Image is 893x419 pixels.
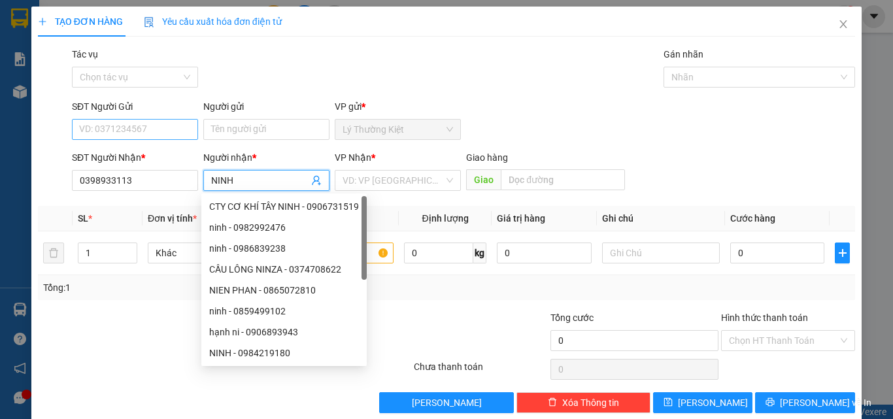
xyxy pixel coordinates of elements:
button: Close [825,7,862,43]
div: SĐT Người Nhận [72,150,198,165]
button: delete [43,243,64,263]
span: close [838,19,849,29]
span: plus [835,248,849,258]
div: NIEN PHAN - 0865072810 [201,280,367,301]
button: [PERSON_NAME] [379,392,513,413]
div: VP gửi [335,99,461,114]
div: hạnh ni - 0906893943 [201,322,367,343]
div: CÔ LÝ [125,27,230,42]
div: NINH - 0984219180 [201,343,367,363]
div: NIEN PHAN - 0865072810 [209,283,359,297]
span: plus [38,17,47,26]
div: Bàu Đồn [125,11,230,27]
span: VP Nhận [335,152,371,163]
span: CC : [123,88,141,101]
span: Giao [466,169,501,190]
button: printer[PERSON_NAME] và In [755,392,855,413]
button: plus [835,243,850,263]
th: Ghi chú [597,206,725,231]
span: Giao hàng [466,152,508,163]
span: delete [548,397,557,408]
span: Tổng cước [550,312,594,323]
label: Tác vụ [72,49,98,59]
div: Chưa thanh toán [413,360,549,382]
span: Nhận: [125,12,156,26]
span: kg [473,243,486,263]
input: 0 [497,243,591,263]
div: CTY CƠ KHÍ TÂY NINH - 0906731519 [201,196,367,217]
span: TẠO ĐƠN HÀNG [38,16,123,27]
span: Yêu cầu xuất hóa đơn điện tử [144,16,282,27]
span: Giá trị hàng [497,213,545,224]
span: printer [766,397,775,408]
input: Dọc đường [501,169,625,190]
div: ninh - 0986839238 [201,238,367,259]
span: Xóa Thông tin [562,395,619,410]
div: hạnh ni - 0906893943 [209,325,359,339]
span: Đơn vị tính [148,213,197,224]
div: CẦU LÔNG NINZA - 0374708622 [201,259,367,280]
span: Cước hàng [730,213,775,224]
div: ninh - 0982992476 [209,220,359,235]
div: CẦU LÔNG NINZA - 0374708622 [209,262,359,277]
img: icon [144,17,154,27]
label: Hình thức thanh toán [721,312,808,323]
span: [PERSON_NAME] [678,395,748,410]
div: CTY CƠ KHÍ TÂY NINH - 0906731519 [209,199,359,214]
div: Người gửi [203,99,329,114]
span: Gửi: [11,12,31,26]
div: 0982737752 [125,42,230,61]
span: SL [78,213,88,224]
span: [PERSON_NAME] [412,395,482,410]
span: Định lượng [422,213,468,224]
button: deleteXóa Thông tin [516,392,650,413]
div: Người nhận [203,150,329,165]
span: user-add [311,175,322,186]
div: NINH - 0984219180 [209,346,359,360]
div: Tổng: 1 [43,280,346,295]
span: Khác [156,243,258,263]
div: Lý Thường Kiệt [11,11,116,42]
div: RUBY [11,42,116,58]
div: 0934175090 [11,58,116,76]
div: SĐT Người Gửi [72,99,198,114]
span: [PERSON_NAME] và In [780,395,871,410]
div: 40.000 [123,84,231,103]
label: Gán nhãn [664,49,703,59]
div: ninh - 0859499102 [209,304,359,318]
span: save [664,397,673,408]
div: ninh - 0982992476 [201,217,367,238]
input: Ghi Chú [602,243,720,263]
button: save[PERSON_NAME] [653,392,753,413]
div: ninh - 0986839238 [209,241,359,256]
div: ninh - 0859499102 [201,301,367,322]
span: Lý Thường Kiệt [343,120,453,139]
